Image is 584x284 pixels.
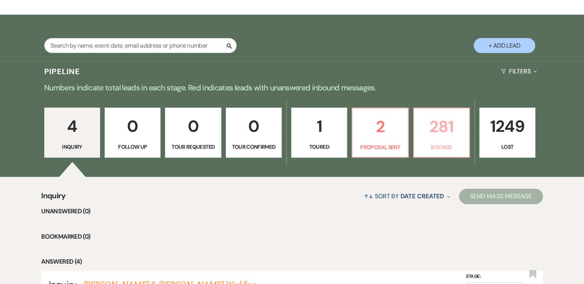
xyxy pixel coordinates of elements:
p: Tour Confirmed [231,143,277,151]
p: Toured [296,143,342,151]
p: Lost [484,143,530,151]
button: Send Mass Message [459,189,543,204]
p: 0 [110,113,155,139]
h3: Pipeline [44,66,80,77]
p: 0 [170,113,216,139]
a: 0Tour Confirmed [226,108,282,158]
p: 1249 [484,113,530,139]
li: Bookmarked (0) [41,232,542,242]
li: Unanswered (0) [41,206,542,216]
button: Sort By Date Created [361,186,453,206]
p: Numbers indicate total leads in each stage. Red indicates leads with unanswered inbound messages. [15,81,569,94]
label: Stage: [466,272,524,281]
p: 2 [357,114,403,140]
p: 0 [231,113,277,139]
p: Booked [419,143,464,151]
p: 281 [419,114,464,140]
p: Proposal Sent [357,143,403,151]
a: 2Proposal Sent [352,108,408,158]
button: + Add Lead [474,38,535,53]
span: Inquiry [41,190,65,206]
a: 1249Lost [479,108,535,158]
a: 4Inquiry [44,108,100,158]
p: 4 [49,113,95,139]
p: 1 [296,113,342,139]
span: Date Created [400,192,444,200]
button: Filters [498,61,540,81]
input: Search by name, event date, email address or phone number [44,38,237,53]
p: Inquiry [49,143,95,151]
span: ↑↓ [364,192,373,200]
p: Follow Up [110,143,155,151]
a: 1Toured [291,108,347,158]
p: Tour Requested [170,143,216,151]
a: 281Booked [413,108,470,158]
a: 0Follow Up [105,108,160,158]
a: 0Tour Requested [165,108,221,158]
li: Answered (4) [41,257,542,267]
